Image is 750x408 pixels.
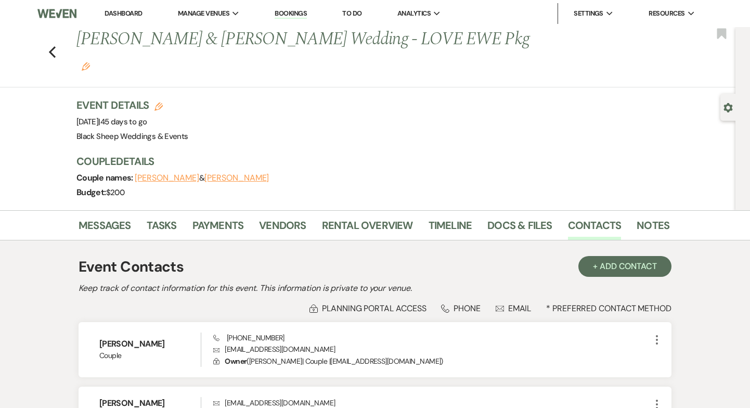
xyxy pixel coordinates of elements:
a: Timeline [429,217,472,240]
a: Contacts [568,217,622,240]
p: [EMAIL_ADDRESS][DOMAIN_NAME] [213,343,651,355]
p: ( [PERSON_NAME] | Couple | [EMAIL_ADDRESS][DOMAIN_NAME] ) [213,355,651,367]
a: Tasks [147,217,177,240]
button: [PERSON_NAME] [135,174,199,182]
div: Planning Portal Access [309,303,426,314]
h3: Couple Details [76,154,659,169]
button: [PERSON_NAME] [204,174,269,182]
span: Owner [225,356,247,366]
a: Dashboard [105,9,142,18]
a: Messages [79,217,131,240]
div: * Preferred Contact Method [79,303,671,314]
span: Black Sheep Weddings & Events [76,131,188,142]
div: Email [496,303,532,314]
span: [DATE] [76,117,147,127]
h2: Keep track of contact information for this event. This information is private to your venue. [79,282,671,295]
a: Bookings [275,9,307,19]
div: Phone [441,303,481,314]
h3: Event Details [76,98,188,112]
button: + Add Contact [578,256,671,277]
span: Couple [99,350,201,361]
span: Manage Venues [178,8,229,19]
span: Resources [649,8,684,19]
span: & [135,173,269,183]
span: [PHONE_NUMBER] [213,333,285,342]
span: Settings [574,8,603,19]
a: Notes [637,217,669,240]
span: Couple names: [76,172,135,183]
a: To Do [342,9,361,18]
a: Vendors [259,217,306,240]
a: Docs & Files [487,217,552,240]
h1: [PERSON_NAME] & [PERSON_NAME] Wedding - LOVE EWE Pkg [76,27,542,76]
h1: Event Contacts [79,256,184,278]
img: Weven Logo [37,3,76,24]
span: 45 days to go [100,117,147,127]
span: $200 [106,187,124,198]
a: Rental Overview [322,217,413,240]
button: Open lead details [723,102,733,112]
span: Analytics [397,8,431,19]
button: Edit [82,61,90,71]
span: Budget: [76,187,106,198]
span: | [98,117,147,127]
h6: [PERSON_NAME] [99,338,201,350]
a: Payments [192,217,244,240]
